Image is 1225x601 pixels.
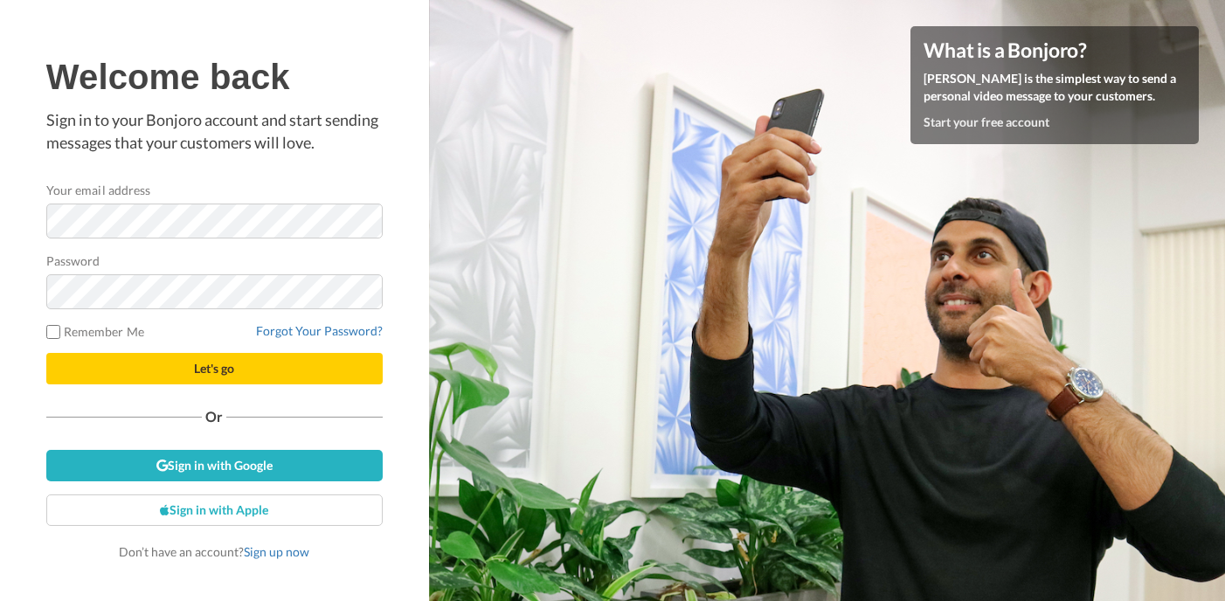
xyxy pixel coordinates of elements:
span: Don’t have an account? [119,544,309,559]
a: Sign up now [244,544,309,559]
h4: What is a Bonjoro? [924,39,1186,61]
span: Let's go [194,361,234,376]
p: Sign in to your Bonjoro account and start sending messages that your customers will love. [46,109,383,154]
label: Your email address [46,181,150,199]
input: Remember Me [46,325,60,339]
a: Sign in with Google [46,450,383,481]
a: Start your free account [924,114,1049,129]
p: [PERSON_NAME] is the simplest way to send a personal video message to your customers. [924,70,1186,105]
h1: Welcome back [46,58,383,96]
label: Password [46,252,100,270]
button: Let's go [46,353,383,384]
label: Remember Me [46,322,144,341]
a: Forgot Your Password? [256,323,383,338]
a: Sign in with Apple [46,494,383,526]
span: Or [202,411,226,423]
